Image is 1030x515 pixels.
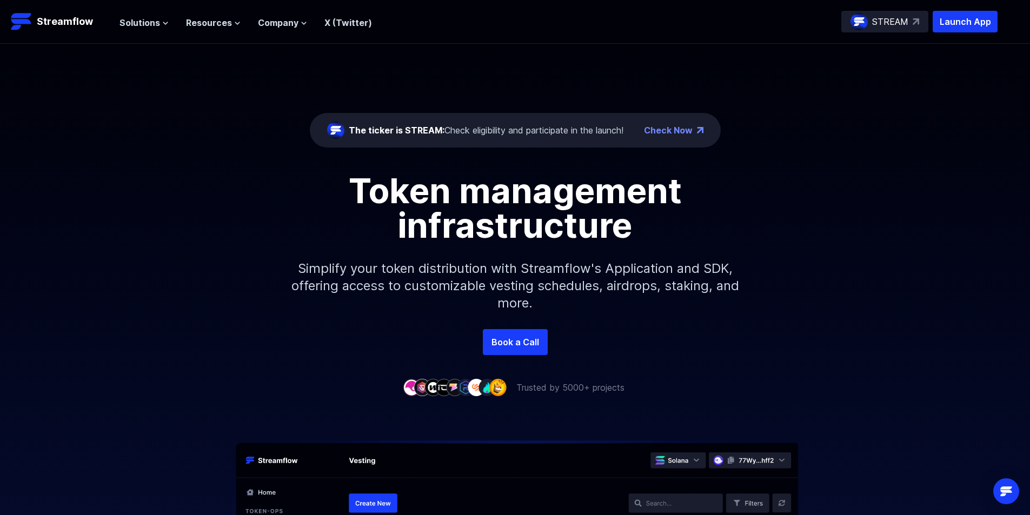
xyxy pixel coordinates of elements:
img: company-1 [403,379,420,396]
a: Check Now [644,124,693,137]
img: company-3 [424,379,442,396]
button: Launch App [933,11,998,32]
button: Company [258,16,307,29]
img: top-right-arrow.png [697,127,703,133]
img: top-right-arrow.svg [913,18,919,25]
img: company-6 [457,379,474,396]
img: company-5 [446,379,463,396]
p: STREAM [872,15,908,28]
div: Check eligibility and participate in the launch! [349,124,623,137]
div: Open Intercom Messenger [993,478,1019,504]
button: Resources [186,16,241,29]
img: company-2 [414,379,431,396]
img: streamflow-logo-circle.png [850,13,868,30]
h1: Token management infrastructure [272,173,759,243]
img: Streamflow Logo [11,11,32,32]
img: streamflow-logo-circle.png [327,122,344,139]
img: company-9 [489,379,507,396]
img: company-8 [479,379,496,396]
img: company-7 [468,379,485,396]
a: STREAM [841,11,928,32]
a: X (Twitter) [324,17,372,28]
span: Company [258,16,298,29]
img: company-4 [435,379,453,396]
a: Book a Call [483,329,548,355]
p: Streamflow [37,14,93,29]
span: Solutions [119,16,160,29]
a: Streamflow [11,11,109,32]
span: Resources [186,16,232,29]
p: Simplify your token distribution with Streamflow's Application and SDK, offering access to custom... [283,243,748,329]
p: Trusted by 5000+ projects [516,381,624,394]
span: The ticker is STREAM: [349,125,444,136]
button: Solutions [119,16,169,29]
